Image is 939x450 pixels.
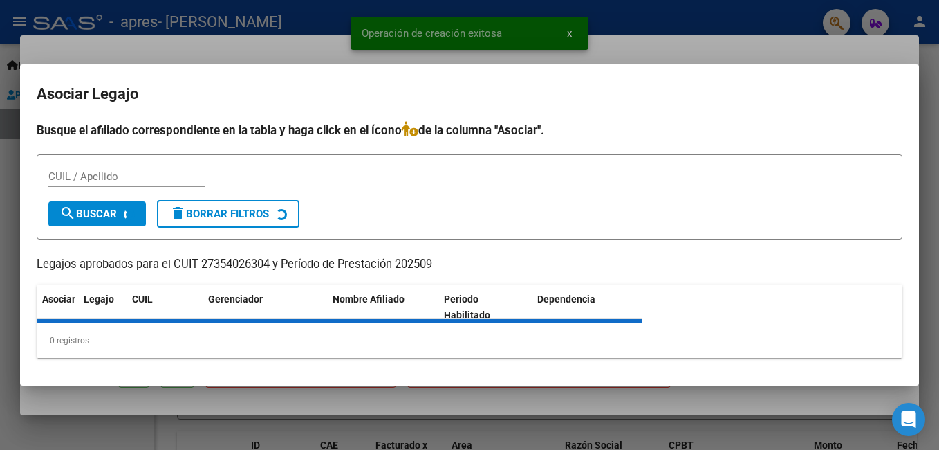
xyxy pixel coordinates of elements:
h2: Asociar Legajo [37,81,902,107]
span: Buscar [59,208,117,220]
span: Dependencia [537,294,595,305]
span: Nombre Afiliado [333,294,405,305]
button: Buscar [48,201,146,226]
datatable-header-cell: Asociar [37,285,78,330]
datatable-header-cell: Legajo [78,285,127,330]
span: Asociar [42,294,75,305]
span: Periodo Habilitado [444,294,490,321]
div: 0 registros [37,323,902,358]
mat-icon: search [59,205,76,222]
mat-icon: delete [169,205,186,222]
span: Legajo [84,294,114,305]
span: CUIL [132,294,153,305]
datatable-header-cell: Nombre Afiliado [327,285,438,330]
datatable-header-cell: CUIL [127,285,203,330]
datatable-header-cell: Periodo Habilitado [438,285,532,330]
button: Borrar Filtros [157,200,299,228]
datatable-header-cell: Gerenciador [203,285,327,330]
datatable-header-cell: Dependencia [532,285,643,330]
span: Borrar Filtros [169,208,269,220]
div: Open Intercom Messenger [892,403,925,436]
h4: Busque el afiliado correspondiente en la tabla y haga click en el ícono de la columna "Asociar". [37,121,902,139]
p: Legajos aprobados para el CUIT 27354026304 y Período de Prestación 202509 [37,256,902,273]
span: Gerenciador [208,294,263,305]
